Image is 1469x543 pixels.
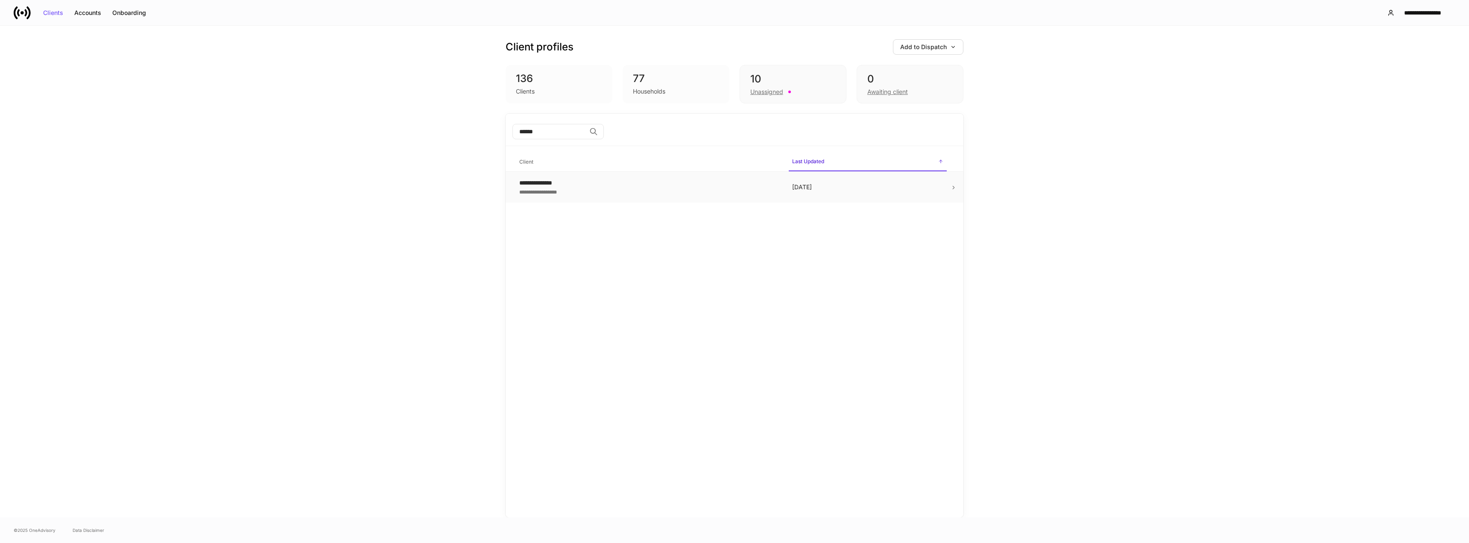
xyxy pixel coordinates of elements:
[43,10,63,16] div: Clients
[750,72,836,86] div: 10
[516,87,535,96] div: Clients
[740,65,846,103] div: 10Unassigned
[112,10,146,16] div: Onboarding
[792,157,824,165] h6: Last Updated
[750,88,783,96] div: Unassigned
[792,183,943,191] p: [DATE]
[107,6,152,20] button: Onboarding
[633,72,719,85] div: 77
[867,72,953,86] div: 0
[867,88,908,96] div: Awaiting client
[69,6,107,20] button: Accounts
[74,10,101,16] div: Accounts
[506,40,574,54] h3: Client profiles
[789,153,947,171] span: Last Updated
[900,44,956,50] div: Add to Dispatch
[38,6,69,20] button: Clients
[857,65,963,103] div: 0Awaiting client
[519,158,533,166] h6: Client
[14,527,56,534] span: © 2025 OneAdvisory
[633,87,665,96] div: Households
[516,153,782,171] span: Client
[73,527,104,534] a: Data Disclaimer
[893,39,963,55] button: Add to Dispatch
[516,72,602,85] div: 136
